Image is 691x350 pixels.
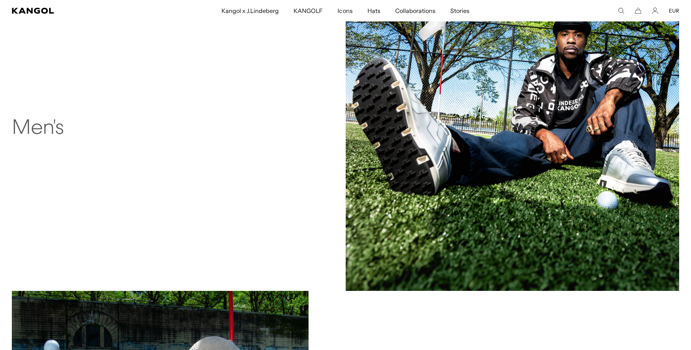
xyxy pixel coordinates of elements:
a: Account [652,7,658,14]
h2: Men's [12,117,224,140]
summary: Search here [618,7,624,14]
button: Cart [635,7,641,14]
a: Kangol [12,8,146,14]
button: EUR [669,7,679,14]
